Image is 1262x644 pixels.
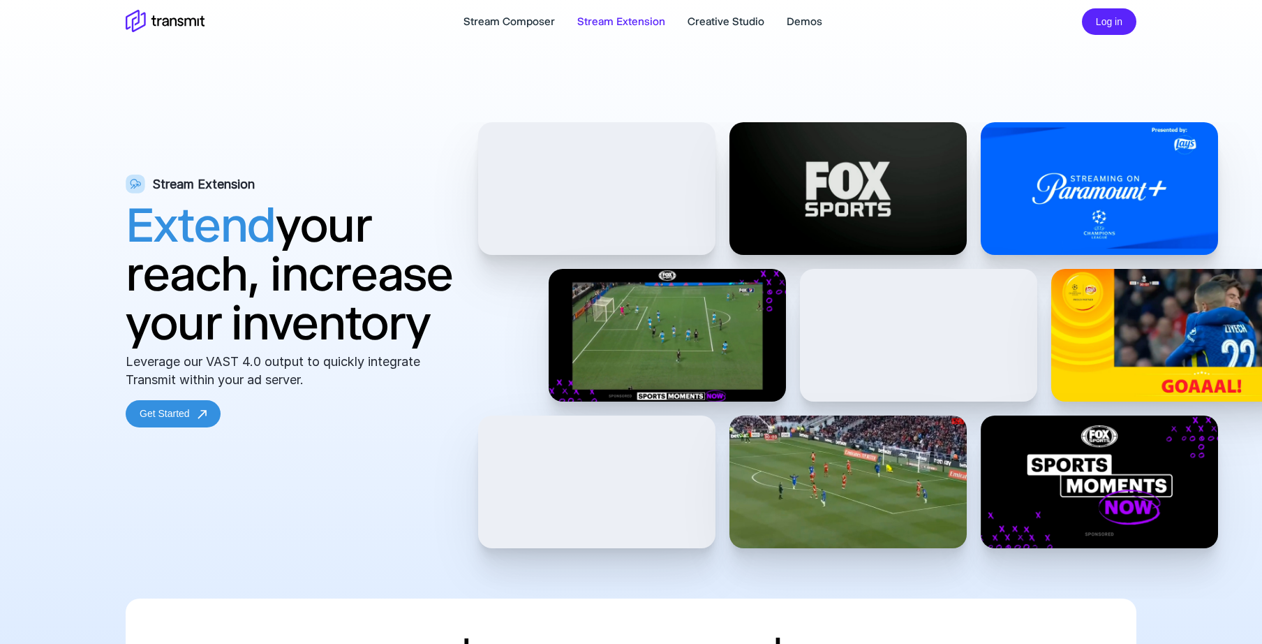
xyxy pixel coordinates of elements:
p: Stream Extension [152,175,255,193]
button: Log in [1082,8,1136,36]
div: Leverage our VAST 4.0 output to quickly integrate Transmit within your ad server. [126,353,440,389]
h1: your reach, increase your inventory [126,200,457,347]
a: Creative Studio [688,13,764,30]
a: Log in [1082,14,1136,27]
a: Get Started [126,400,221,427]
a: Stream Extension [577,13,665,30]
span: Extend [126,196,276,254]
a: Demos [787,13,822,30]
a: Stream Composer [463,13,555,30]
